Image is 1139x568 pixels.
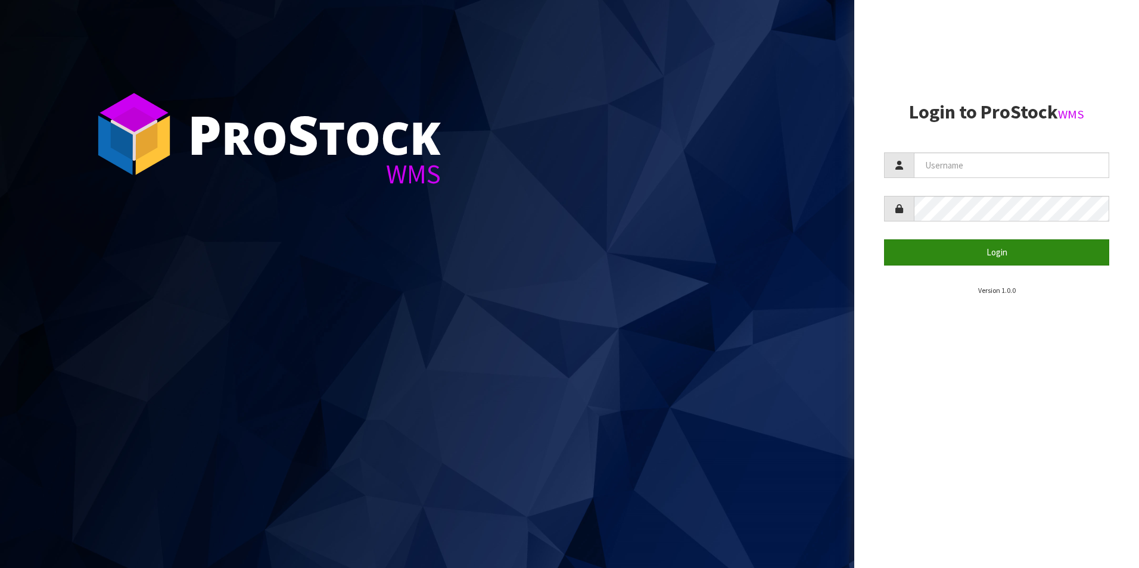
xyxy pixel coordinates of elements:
[188,161,441,188] div: WMS
[1058,107,1084,122] small: WMS
[188,98,222,170] span: P
[914,152,1109,178] input: Username
[884,102,1109,123] h2: Login to ProStock
[978,286,1016,295] small: Version 1.0.0
[188,107,441,161] div: ro tock
[89,89,179,179] img: ProStock Cube
[884,239,1109,265] button: Login
[288,98,319,170] span: S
